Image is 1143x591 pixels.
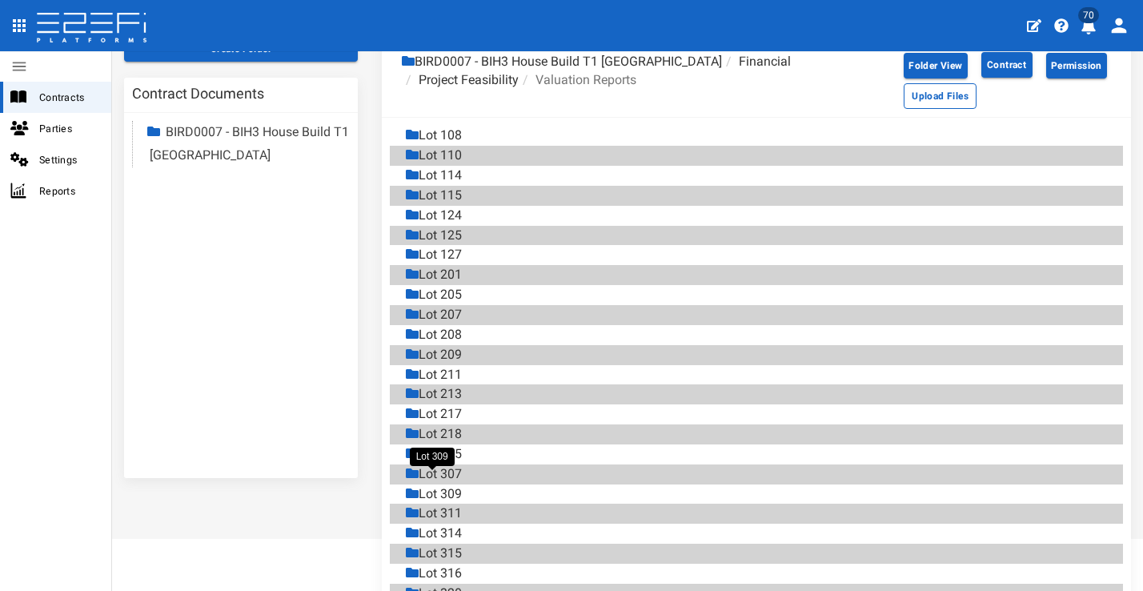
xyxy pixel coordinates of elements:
[39,88,98,107] span: Contracts
[406,445,462,464] div: Lot 305
[981,52,1033,78] button: Contract
[406,346,462,364] div: Lot 209
[904,83,977,109] button: Upload Files
[406,187,462,205] div: Lot 115
[150,124,349,163] a: BIRD0007 - BIH3 House Build T1 [GEOGRAPHIC_DATA]
[39,119,98,138] span: Parties
[406,525,462,543] div: Lot 314
[406,127,462,145] div: Lot 108
[406,485,462,504] div: Lot 309
[410,448,455,466] div: Lot 309
[406,266,462,284] div: Lot 201
[406,385,462,404] div: Lot 213
[406,207,462,225] div: Lot 124
[1046,53,1107,78] button: Permission
[39,151,98,169] span: Settings
[406,167,462,185] div: Lot 114
[406,246,462,264] div: Lot 127
[406,306,462,324] div: Lot 207
[406,405,462,424] div: Lot 217
[406,545,462,563] div: Lot 315
[406,286,462,304] div: Lot 205
[402,53,722,71] li: BIRD0007 - BIH3 House Build T1 [GEOGRAPHIC_DATA]
[406,227,462,245] div: Lot 125
[722,53,791,71] li: Financial
[406,465,462,484] div: Lot 307
[519,71,636,90] li: Valuation Reports
[132,86,264,101] h3: Contract Documents
[406,326,462,344] div: Lot 208
[406,425,462,444] div: Lot 218
[39,182,98,200] span: Reports
[406,505,462,523] div: Lot 311
[904,53,967,78] button: Folder View
[406,147,462,165] div: Lot 110
[406,366,462,384] div: Lot 211
[971,46,1043,83] a: Contract
[402,71,519,90] li: Project Feasibility
[406,565,462,583] div: Lot 316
